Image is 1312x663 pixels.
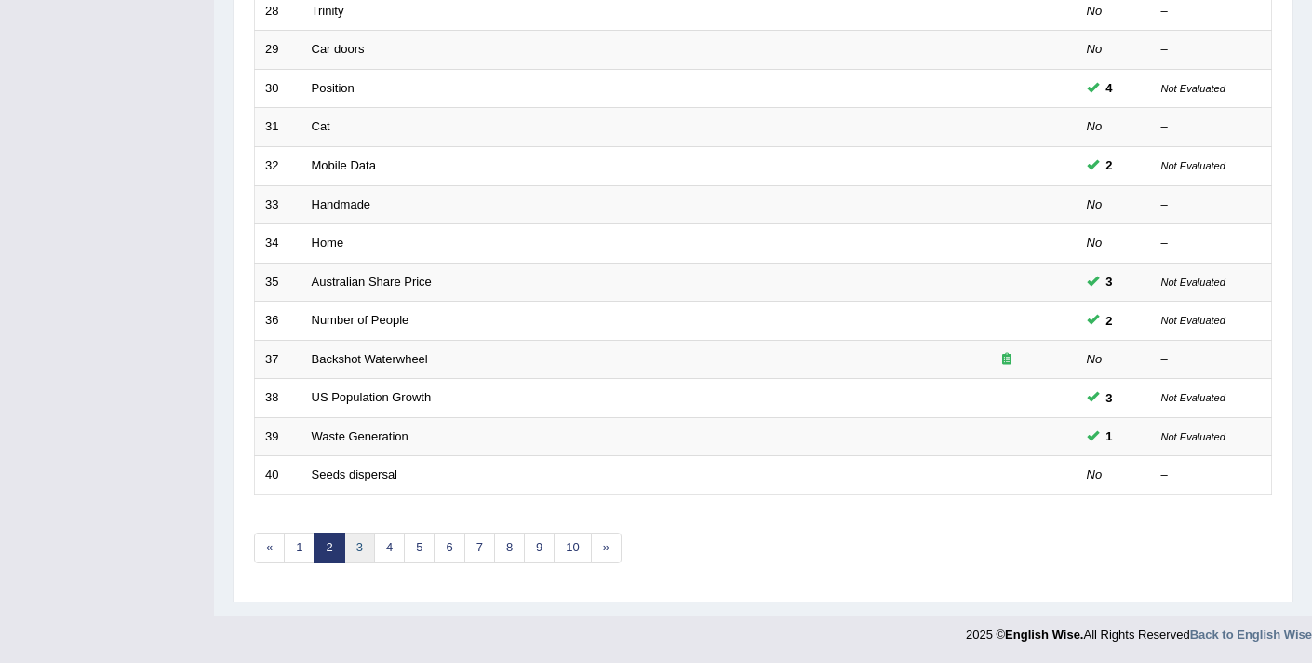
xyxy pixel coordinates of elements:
[255,263,301,302] td: 35
[1161,315,1225,326] small: Not Evaluated
[312,42,365,56] a: Car doors
[284,533,315,563] a: 1
[312,4,344,18] a: Trinity
[255,417,301,456] td: 39
[1161,3,1262,20] div: –
[1005,628,1083,642] strong: English Wise.
[524,533,555,563] a: 9
[255,302,301,341] td: 36
[1099,311,1120,331] span: You can still take this question
[255,108,301,147] td: 31
[312,197,371,211] a: Handmade
[312,313,409,327] a: Number of People
[1190,628,1312,642] a: Back to English Wise
[1161,235,1262,252] div: –
[1099,272,1120,291] span: You can still take this question
[314,533,344,563] a: 2
[344,533,375,563] a: 3
[1161,467,1262,484] div: –
[255,31,301,70] td: 29
[434,533,464,563] a: 6
[1161,160,1225,171] small: Not Evaluated
[1087,236,1103,250] em: No
[312,390,432,404] a: US Population Growth
[1161,196,1262,214] div: –
[1161,83,1225,94] small: Not Evaluated
[1161,118,1262,136] div: –
[312,352,428,366] a: Backshot Waterwheel
[1161,431,1225,442] small: Not Evaluated
[1099,156,1120,175] span: You can still take this question
[1161,392,1225,403] small: Not Evaluated
[966,616,1312,643] div: 2025 © All Rights Reserved
[312,236,344,250] a: Home
[1161,351,1262,369] div: –
[494,533,525,563] a: 8
[1099,388,1120,408] span: You can still take this question
[312,429,408,443] a: Waste Generation
[404,533,435,563] a: 5
[255,340,301,379] td: 37
[312,119,330,133] a: Cat
[947,351,1066,369] div: Exam occurring question
[255,69,301,108] td: 30
[374,533,405,563] a: 4
[591,533,622,563] a: »
[312,81,355,95] a: Position
[464,533,495,563] a: 7
[312,158,376,172] a: Mobile Data
[255,185,301,224] td: 33
[1087,42,1103,56] em: No
[1099,78,1120,98] span: You can still take this question
[255,146,301,185] td: 32
[312,275,432,289] a: Australian Share Price
[1087,4,1103,18] em: No
[1161,41,1262,59] div: –
[255,224,301,264] td: 34
[312,467,398,481] a: Seeds dispersal
[554,533,591,563] a: 10
[255,456,301,495] td: 40
[1087,352,1103,366] em: No
[254,533,285,563] a: «
[255,379,301,418] td: 38
[1087,197,1103,211] em: No
[1161,277,1225,288] small: Not Evaluated
[1087,119,1103,133] em: No
[1087,467,1103,481] em: No
[1099,426,1120,446] span: You can still take this question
